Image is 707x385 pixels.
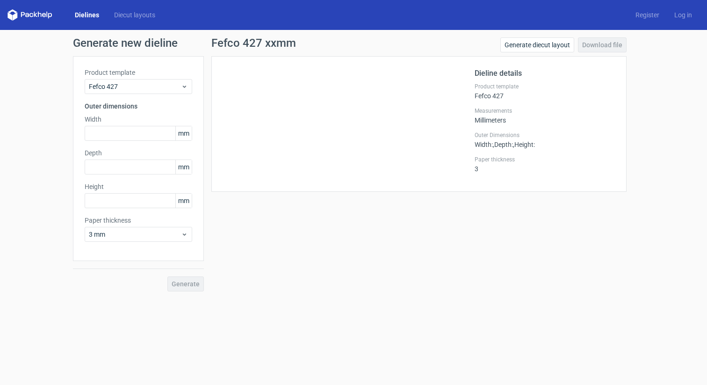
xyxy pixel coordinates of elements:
[475,131,615,139] label: Outer Dimensions
[667,10,700,20] a: Log in
[475,156,615,173] div: 3
[475,83,615,100] div: Fefco 427
[85,102,192,111] h3: Outer dimensions
[475,141,493,148] span: Width :
[85,182,192,191] label: Height
[67,10,107,20] a: Dielines
[107,10,163,20] a: Diecut layouts
[475,83,615,90] label: Product template
[85,115,192,124] label: Width
[175,126,192,140] span: mm
[89,230,181,239] span: 3 mm
[513,141,535,148] span: , Height :
[73,37,634,49] h1: Generate new dieline
[475,156,615,163] label: Paper thickness
[175,194,192,208] span: mm
[85,148,192,158] label: Depth
[475,107,615,115] label: Measurements
[475,68,615,79] h2: Dieline details
[475,107,615,124] div: Millimeters
[211,37,296,49] h1: Fefco 427 xxmm
[493,141,513,148] span: , Depth :
[89,82,181,91] span: Fefco 427
[628,10,667,20] a: Register
[85,68,192,77] label: Product template
[175,160,192,174] span: mm
[500,37,574,52] a: Generate diecut layout
[85,216,192,225] label: Paper thickness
